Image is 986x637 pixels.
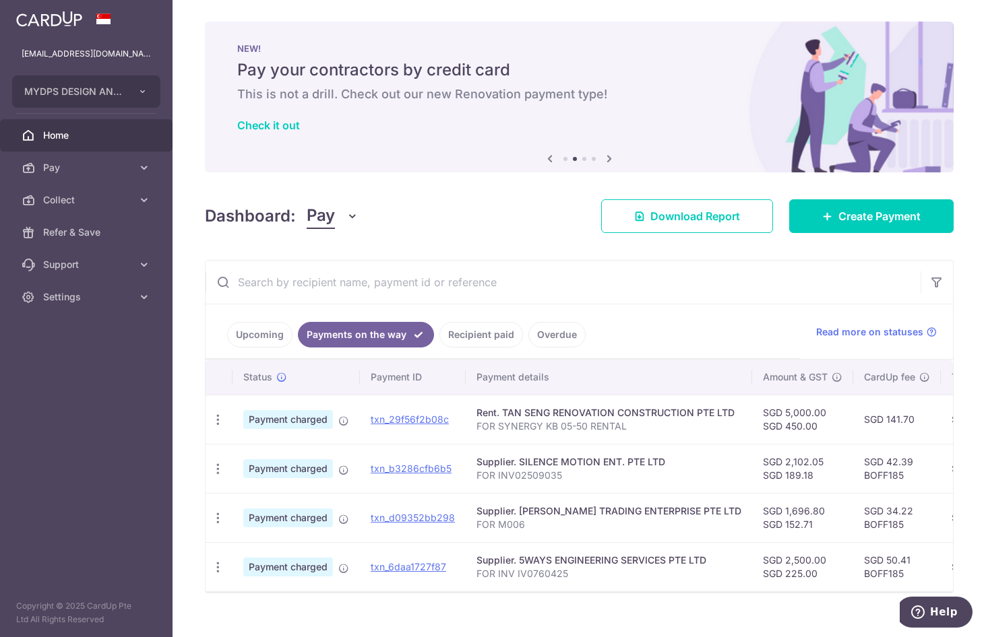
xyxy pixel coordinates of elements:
[43,129,132,142] span: Home
[816,325,937,339] a: Read more on statuses
[864,370,915,384] span: CardUp fee
[476,406,741,420] div: Rent. TAN SENG RENOVATION CONSTRUCTION PTE LTD
[439,322,523,347] a: Recipient paid
[307,203,335,229] span: Pay
[476,518,741,531] p: FOR M006
[243,370,272,384] span: Status
[371,413,449,425] a: txn_29f56f2b08c
[43,290,132,304] span: Settings
[789,199,954,233] a: Create Payment
[243,508,333,527] span: Payment charged
[307,203,359,229] button: Pay
[752,493,853,542] td: SGD 1,696.80 SGD 152.71
[601,199,773,233] a: Download Report
[853,444,941,493] td: SGD 42.39 BOFF185
[243,558,333,576] span: Payment charged
[12,75,160,108] button: MYDPS DESIGN AND CONSTRUCTION PTE. LTD.
[853,542,941,591] td: SGD 50.41 BOFF185
[205,204,296,228] h4: Dashboard:
[237,119,300,132] a: Check it out
[528,322,586,347] a: Overdue
[838,208,921,224] span: Create Payment
[816,325,923,339] span: Read more on statuses
[466,360,752,395] th: Payment details
[43,193,132,207] span: Collect
[476,455,741,469] div: Supplier. SILENCE MOTION ENT. PTE LTD
[237,59,921,81] h5: Pay your contractors by credit card
[243,410,333,429] span: Payment charged
[476,469,741,482] p: FOR INV02509035
[360,360,466,395] th: Payment ID
[237,43,921,54] p: NEW!
[43,161,132,174] span: Pay
[752,395,853,444] td: SGD 5,000.00 SGD 450.00
[24,85,124,98] span: MYDPS DESIGN AND CONSTRUCTION PTE. LTD.
[763,370,828,384] span: Amount & GST
[752,542,853,591] td: SGD 2,500.00 SGD 225.00
[476,567,741,580] p: FOR INV IV0760425
[237,86,921,102] h6: This is not a drill. Check out our new Renovation payment type!
[43,226,132,239] span: Refer & Save
[22,47,151,61] p: [EMAIL_ADDRESS][DOMAIN_NAME]
[205,22,954,172] img: Renovation banner
[476,420,741,433] p: FOR SYNERGY KB 05-50 RENTAL
[371,561,446,572] a: txn_6daa1727f87
[227,322,292,347] a: Upcoming
[476,504,741,518] div: Supplier. [PERSON_NAME] TRADING ENTERPRISE PTE LTD
[476,554,741,567] div: Supplier. 5WAYS ENGINEERING SERVICES PTE LTD
[43,258,132,271] span: Support
[298,322,434,347] a: Payments on the way
[650,208,740,224] span: Download Report
[16,11,82,27] img: CardUp
[900,597,973,630] iframe: Opens a widget where you can find more information
[853,493,941,542] td: SGD 34.22 BOFF185
[752,444,853,493] td: SGD 2,102.05 SGD 189.18
[371,463,452,474] a: txn_b3286cfb6b5
[206,261,921,304] input: Search by recipient name, payment id or reference
[371,512,455,523] a: txn_d09352bb298
[853,395,941,444] td: SGD 141.70
[243,459,333,478] span: Payment charged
